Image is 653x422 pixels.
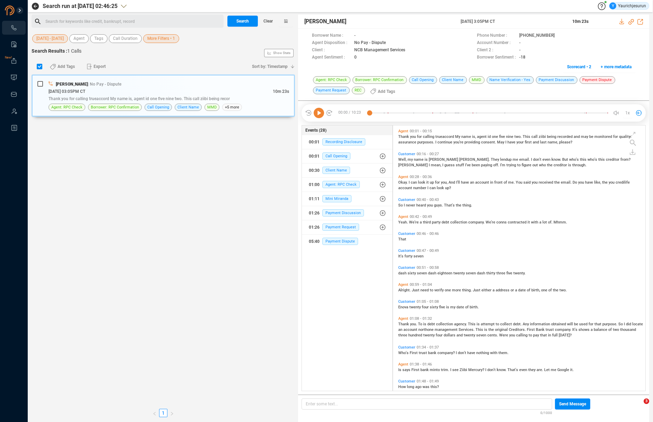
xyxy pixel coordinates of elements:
[519,157,531,162] span: email.
[322,152,350,160] span: Call Opening
[486,220,496,225] span: We're
[302,178,393,192] button: 01:00Agent: RPC Check
[309,222,320,233] div: 01:26
[398,163,429,167] span: [PERSON_NAME]
[612,2,614,9] span: Y
[398,322,410,326] span: Thank
[273,89,289,94] span: 10m 23s
[493,288,496,292] span: a
[90,34,107,43] button: Tags
[602,180,609,185] span: the
[322,238,358,245] span: Payment Dispute
[579,322,589,326] span: used
[453,140,464,144] span: you're
[466,271,477,275] span: seven
[309,165,320,176] div: 00:30
[491,157,500,162] span: They
[426,180,430,185] span: it
[551,322,567,326] span: obtained
[5,51,12,64] span: New!
[500,163,506,167] span: I'm
[476,327,484,332] span: This
[589,322,594,326] span: for
[420,220,423,225] span: a
[497,140,505,144] span: May
[435,180,441,185] span: for
[587,157,598,162] span: who's
[398,271,408,275] span: dash
[413,254,424,258] span: seven
[585,180,594,185] span: have
[411,180,418,185] span: can
[559,140,572,144] span: please?
[496,288,511,292] span: address
[500,157,513,162] span: lendup
[143,34,179,43] button: More Filters • 1
[568,163,572,167] span: is
[496,220,508,225] span: conns
[409,220,420,225] span: We're
[507,140,516,144] span: have
[547,134,557,139] span: being
[88,82,121,87] span: | No Pay - Dispute
[442,163,444,167] span: I
[302,206,393,220] button: 01:26Payment Discussion
[452,288,462,292] span: more
[488,134,492,139] span: id
[409,180,411,185] span: I
[434,288,445,292] span: verify
[506,271,513,275] span: five
[252,61,288,72] span: Sort by: Timestamp
[32,34,68,43] button: [DATE] - [DATE]
[444,203,456,208] span: That's
[302,192,393,206] button: 01:11Mini Miranda
[309,151,320,162] div: 00:01
[620,157,630,162] span: from?
[46,61,79,72] button: Add Tags
[427,322,436,326] span: debt
[481,140,497,144] span: consent.
[548,220,554,225] span: of.
[422,305,430,309] span: four
[632,322,643,326] span: locate
[486,271,496,275] span: thirty
[302,149,393,163] button: 00:01Call Opening
[403,327,418,332] span: account
[236,16,249,27] span: Search
[496,322,500,326] span: to
[397,127,645,390] div: grid
[572,163,586,167] span: through.
[616,180,630,185] span: credilife
[32,74,295,117] div: [PERSON_NAME]| No Pay - Dispute[DATE] 03:05PM CT10m 23sThank you for calling trueaccord My name i...
[398,327,403,332] span: an
[468,220,486,225] span: company.
[322,195,351,202] span: Mini Miranda
[597,61,635,72] button: + more metadata
[437,140,453,144] span: continue
[515,288,518,292] span: a
[435,134,455,139] span: trueaccord
[398,237,406,241] span: That
[492,134,499,139] span: one
[366,86,399,97] button: Add Tags
[554,163,568,167] span: creditor
[542,220,548,225] span: lot
[436,322,454,326] span: collection
[416,203,427,208] span: heard
[450,305,456,309] span: my
[514,134,523,139] span: two.
[398,134,410,139] span: Thank
[2,87,26,101] li: Inbox
[473,288,481,292] span: Just
[414,157,425,162] span: name
[445,186,451,190] span: up?
[58,61,75,72] span: Add Tags
[548,288,553,292] span: of
[309,208,320,219] div: 01:26
[525,140,533,144] span: first
[625,107,630,118] span: 1x
[410,322,418,326] span: you.
[468,322,477,326] span: This
[264,49,294,57] button: Show Stats
[398,305,409,309] span: Enova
